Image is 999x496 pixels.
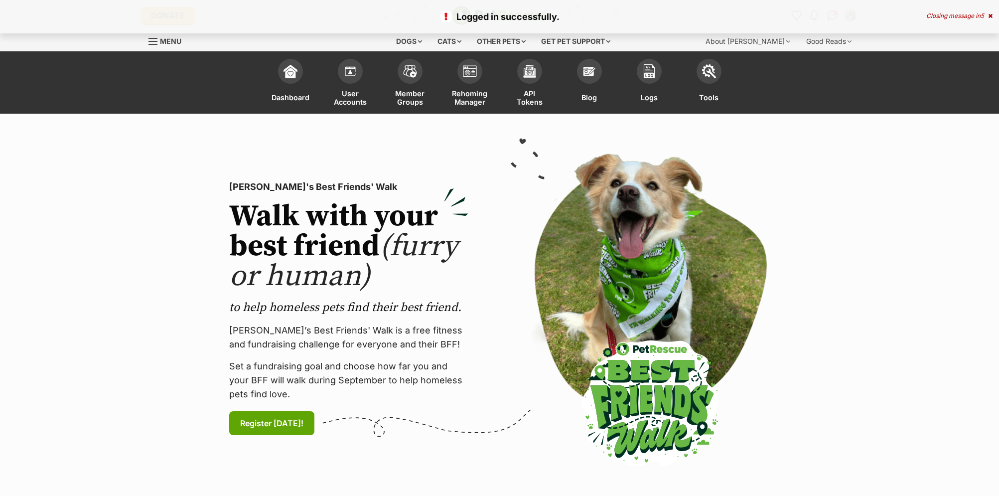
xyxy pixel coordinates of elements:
span: User Accounts [333,89,368,106]
p: [PERSON_NAME]’s Best Friends' Walk is a free fitness and fundraising challenge for everyone and t... [229,324,468,351]
p: to help homeless pets find their best friend. [229,300,468,316]
img: members-icon-d6bcda0bfb97e5ba05b48644448dc2971f67d37433e5abca221da40c41542bd5.svg [343,64,357,78]
span: Tools [699,89,718,106]
h2: Walk with your best friend [229,202,468,292]
a: User Accounts [320,54,380,114]
div: Get pet support [534,31,617,51]
img: tools-icon-677f8b7d46040df57c17cb185196fc8e01b2b03676c49af7ba82c462532e62ee.svg [702,64,716,78]
p: Set a fundraising goal and choose how far you and your BFF will walk during September to help hom... [229,359,468,401]
span: Logs [641,89,658,106]
a: API Tokens [500,54,560,114]
div: Cats [430,31,468,51]
span: Rehoming Manager [452,89,487,106]
span: Menu [160,37,181,45]
img: logs-icon-5bf4c29380941ae54b88474b1138927238aebebbc450bc62c8517511492d5a22.svg [642,64,656,78]
a: Register [DATE]! [229,411,314,435]
div: Dogs [389,31,429,51]
span: Register [DATE]! [240,417,303,429]
span: (furry or human) [229,228,458,295]
span: API Tokens [512,89,547,106]
a: Blog [560,54,619,114]
span: Blog [581,89,597,106]
img: team-members-icon-5396bd8760b3fe7c0b43da4ab00e1e3bb1a5d9ba89233759b79545d2d3fc5d0d.svg [403,65,417,78]
a: Tools [679,54,739,114]
a: Member Groups [380,54,440,114]
a: Dashboard [261,54,320,114]
img: blogs-icon-e71fceff818bbaa76155c998696f2ea9b8fc06abc828b24f45ee82a475c2fd99.svg [582,64,596,78]
div: Other pets [470,31,533,51]
span: Member Groups [393,89,428,106]
a: Logs [619,54,679,114]
div: Good Reads [799,31,858,51]
span: Dashboard [272,89,309,106]
img: group-profile-icon-3fa3cf56718a62981997c0bc7e787c4b2cf8bcc04b72c1350f741eb67cf2f40e.svg [463,65,477,77]
a: Rehoming Manager [440,54,500,114]
img: dashboard-icon-eb2f2d2d3e046f16d808141f083e7271f6b2e854fb5c12c21221c1fb7104beca.svg [284,64,297,78]
div: About [PERSON_NAME] [699,31,797,51]
p: [PERSON_NAME]'s Best Friends' Walk [229,180,468,194]
a: Menu [148,31,188,49]
img: api-icon-849e3a9e6f871e3acf1f60245d25b4cd0aad652aa5f5372336901a6a67317bd8.svg [523,64,537,78]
